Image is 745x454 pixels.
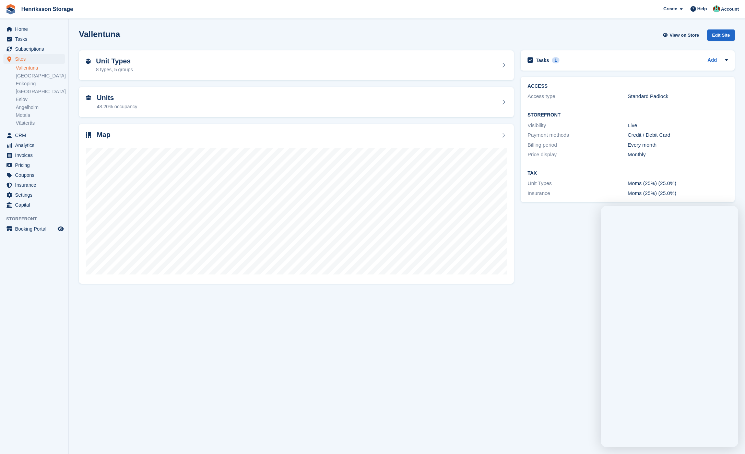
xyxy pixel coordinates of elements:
[536,57,549,63] h2: Tasks
[15,54,56,64] span: Sites
[528,180,628,187] div: Unit Types
[15,200,56,210] span: Capital
[662,29,702,41] a: View on Store
[97,103,137,110] div: 48.20% occupancy
[86,95,91,100] img: unit-icn-7be61d7bf1b0ce9d3e12c5938cc71ed9869f7b940bace4675aadf7bd6d80202e.svg
[628,131,728,139] div: Credit / Debit Card
[528,122,628,130] div: Visibility
[628,151,728,159] div: Monthly
[601,206,738,447] iframe: Intercom live chat
[3,170,65,180] a: menu
[528,171,728,176] h2: Tax
[5,4,16,14] img: stora-icon-8386f47178a22dfd0bd8f6a31ec36ba5ce8667c1dd55bd0f319d3a0aa187defe.svg
[15,131,56,140] span: CRM
[16,81,65,87] a: Enköping
[663,5,677,12] span: Create
[3,150,65,160] a: menu
[79,29,120,39] h2: Vallentuna
[79,50,514,81] a: Unit Types 8 types, 5 groups
[628,189,728,197] div: Moms (25%) (25.0%)
[57,225,65,233] a: Preview store
[708,57,717,64] a: Add
[3,190,65,200] a: menu
[707,29,735,41] div: Edit Site
[721,6,739,13] span: Account
[15,170,56,180] span: Coupons
[19,3,76,15] a: Henriksson Storage
[16,65,65,71] a: Vallentuna
[3,180,65,190] a: menu
[15,140,56,150] span: Analytics
[16,73,65,79] a: [GEOGRAPHIC_DATA]
[528,189,628,197] div: Insurance
[3,200,65,210] a: menu
[16,88,65,95] a: [GEOGRAPHIC_DATA]
[15,224,56,234] span: Booking Portal
[3,224,65,234] a: menu
[15,24,56,34] span: Home
[528,131,628,139] div: Payment methods
[15,150,56,160] span: Invoices
[16,104,65,111] a: Ängelholm
[713,5,720,12] img: Isak Martinelle
[79,124,514,284] a: Map
[3,131,65,140] a: menu
[628,180,728,187] div: Moms (25%) (25.0%)
[3,44,65,54] a: menu
[3,140,65,150] a: menu
[86,132,91,138] img: map-icn-33ee37083ee616e46c38cad1a60f524a97daa1e2b2c8c0bc3eb3415660979fc1.svg
[16,112,65,119] a: Motala
[16,120,65,126] a: Västerås
[528,84,728,89] h2: ACCESS
[3,24,65,34] a: menu
[528,151,628,159] div: Price display
[96,66,133,73] div: 8 types, 5 groups
[15,190,56,200] span: Settings
[707,29,735,44] a: Edit Site
[697,5,707,12] span: Help
[670,32,699,39] span: View on Store
[15,160,56,170] span: Pricing
[628,141,728,149] div: Every month
[15,44,56,54] span: Subscriptions
[3,34,65,44] a: menu
[16,96,65,103] a: Eslöv
[79,87,514,117] a: Units 48.20% occupancy
[628,93,728,100] div: Standard Padlock
[528,141,628,149] div: Billing period
[552,57,560,63] div: 1
[528,93,628,100] div: Access type
[3,160,65,170] a: menu
[15,180,56,190] span: Insurance
[528,112,728,118] h2: Storefront
[97,94,137,102] h2: Units
[6,216,68,222] span: Storefront
[628,122,728,130] div: Live
[86,59,91,64] img: unit-type-icn-2b2737a686de81e16bb02015468b77c625bbabd49415b5ef34ead5e3b44a266d.svg
[97,131,110,139] h2: Map
[96,57,133,65] h2: Unit Types
[3,54,65,64] a: menu
[15,34,56,44] span: Tasks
